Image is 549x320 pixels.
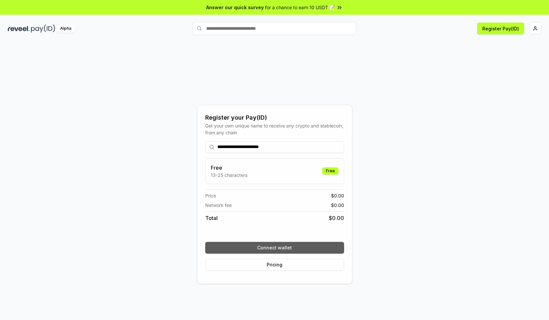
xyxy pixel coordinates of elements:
span: Total [205,214,218,222]
img: reveel_dark [8,25,30,33]
span: Price [205,192,216,199]
div: Alpha [57,25,75,33]
div: Free [322,167,339,175]
span: for a chance to earn 10 USDT 📝 [265,4,335,11]
span: Answer our quick survey [206,4,264,11]
span: $ 0.00 [329,214,344,222]
p: 13-25 characters [211,172,247,178]
button: Register Pay(ID) [477,23,524,34]
button: Pricing [205,259,344,271]
span: $ 0.00 [331,192,344,199]
h3: Free [211,164,247,172]
img: pay_id [31,25,55,33]
button: Connect wallet [205,242,344,254]
div: Register your Pay(ID) [205,113,344,122]
span: Network fee [205,202,232,209]
div: Get your own unique name to receive any crypto and stablecoin, from any chain [205,122,344,136]
span: $ 0.00 [331,202,344,209]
